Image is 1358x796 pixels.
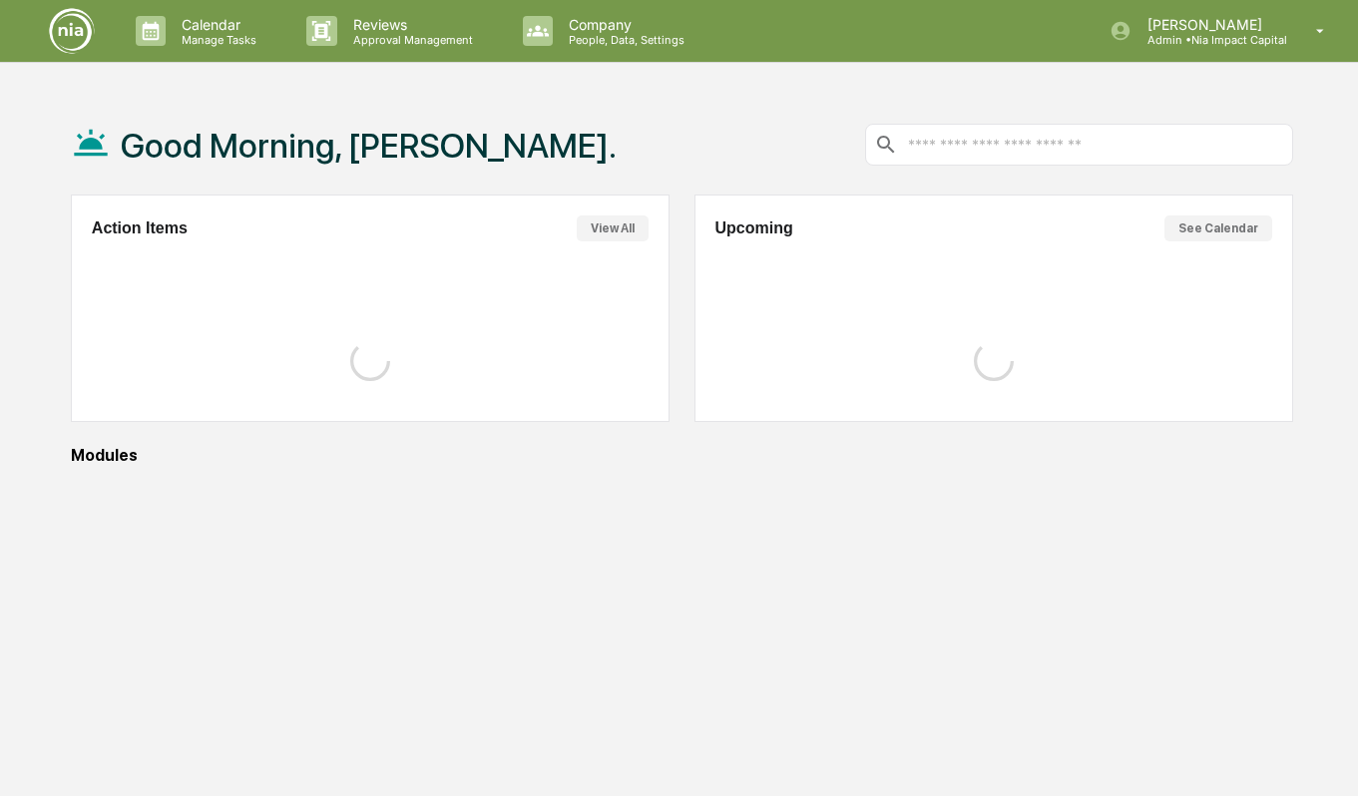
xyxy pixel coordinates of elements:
[337,16,483,33] p: Reviews
[1132,33,1287,47] p: Admin • Nia Impact Capital
[71,446,1293,465] div: Modules
[48,7,96,55] img: logo
[553,16,694,33] p: Company
[715,219,793,237] h2: Upcoming
[1132,16,1287,33] p: [PERSON_NAME]
[92,219,188,237] h2: Action Items
[166,16,266,33] p: Calendar
[553,33,694,47] p: People, Data, Settings
[166,33,266,47] p: Manage Tasks
[337,33,483,47] p: Approval Management
[121,126,617,166] h1: Good Morning, [PERSON_NAME].
[1164,215,1272,241] button: See Calendar
[577,215,649,241] button: View All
